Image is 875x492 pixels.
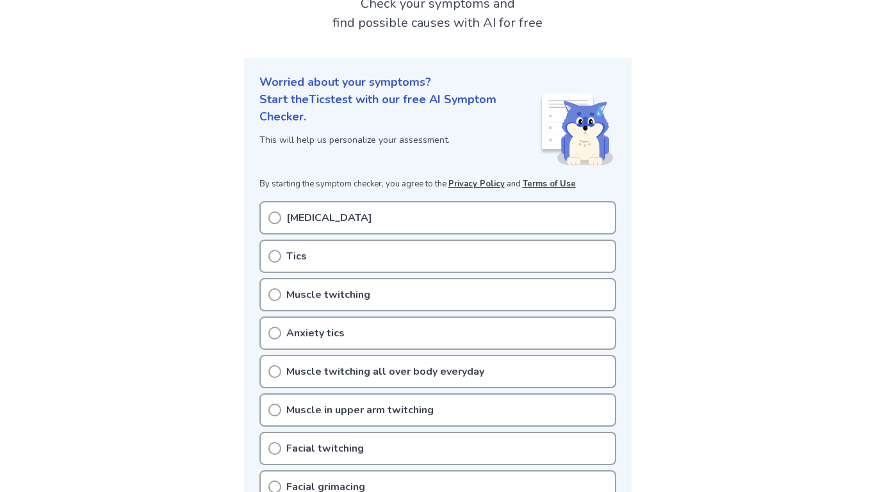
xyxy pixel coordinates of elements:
p: Muscle in upper arm twitching [286,402,434,418]
p: Tics [286,249,307,264]
p: By starting the symptom checker, you agree to the and [259,178,616,191]
p: This will help us personalize your assessment. [259,133,539,147]
p: [MEDICAL_DATA] [286,210,372,225]
p: Worried about your symptoms? [259,74,616,91]
p: Start the Tics test with our free AI Symptom Checker. [259,91,539,126]
a: Terms of Use [523,178,576,190]
img: Shiba [539,94,614,165]
p: Anxiety tics [286,325,345,341]
p: Muscle twitching [286,287,370,302]
a: Privacy Policy [448,178,505,190]
p: Muscle twitching all over body everyday [286,364,484,379]
p: Facial twitching [286,441,364,456]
